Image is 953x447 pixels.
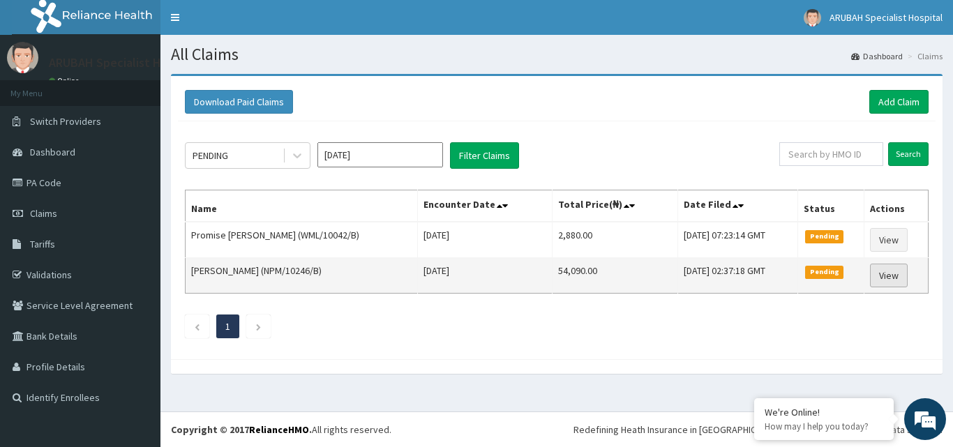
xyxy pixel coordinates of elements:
span: Dashboard [30,146,75,158]
th: Date Filed [677,190,798,222]
input: Search by HMO ID [779,142,883,166]
th: Actions [864,190,929,222]
td: [DATE] 07:23:14 GMT [677,222,798,258]
div: We're Online! [765,406,883,418]
span: Tariffs [30,238,55,250]
div: PENDING [193,149,228,162]
a: Next page [255,320,262,333]
a: Add Claim [869,90,929,114]
th: Name [186,190,418,222]
span: Pending [805,266,843,278]
td: [DATE] [417,258,552,294]
td: Promise [PERSON_NAME] (WML/10042/B) [186,222,418,258]
img: User Image [7,42,38,73]
span: Switch Providers [30,115,101,128]
p: How may I help you today? [765,421,883,432]
a: View [870,228,908,252]
span: Pending [805,230,843,243]
a: View [870,264,908,287]
p: ARUBAH Specialist Hospital [49,56,199,69]
footer: All rights reserved. [160,411,953,447]
h1: All Claims [171,45,943,63]
a: Online [49,76,82,86]
div: Redefining Heath Insurance in [GEOGRAPHIC_DATA] using Telemedicine and Data Science! [573,423,943,437]
img: User Image [804,9,821,26]
th: Total Price(₦) [553,190,677,222]
th: Encounter Date [417,190,552,222]
td: [DATE] 02:37:18 GMT [677,258,798,294]
td: [PERSON_NAME] (NPM/10246/B) [186,258,418,294]
a: RelianceHMO [249,423,309,436]
strong: Copyright © 2017 . [171,423,312,436]
a: Previous page [194,320,200,333]
button: Filter Claims [450,142,519,169]
input: Select Month and Year [317,142,443,167]
td: 54,090.00 [553,258,677,294]
span: ARUBAH Specialist Hospital [830,11,943,24]
td: 2,880.00 [553,222,677,258]
a: Page 1 is your current page [225,320,230,333]
span: Claims [30,207,57,220]
input: Search [888,142,929,166]
th: Status [798,190,864,222]
a: Dashboard [851,50,903,62]
button: Download Paid Claims [185,90,293,114]
td: [DATE] [417,222,552,258]
li: Claims [904,50,943,62]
